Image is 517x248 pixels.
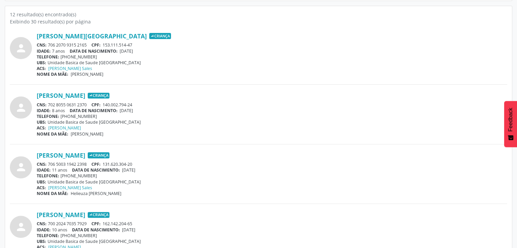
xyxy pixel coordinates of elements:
span: DATA DE NASCIMENTO: [72,227,120,233]
span: DATA DE NASCIMENTO: [72,167,120,173]
span: UBS: [37,119,46,125]
div: 12 resultado(s) encontrado(s) [10,11,507,18]
span: UBS: [37,60,46,66]
div: [PHONE_NUMBER] [37,173,507,179]
span: [PERSON_NAME] [71,131,103,137]
span: TELEFONE: [37,54,59,60]
div: 11 anos [37,167,507,173]
span: CNS: [37,161,47,167]
a: [PERSON_NAME][GEOGRAPHIC_DATA] [37,32,147,40]
span: 131.620.304-20 [103,161,132,167]
span: Criança [88,93,109,99]
span: DATA DE NASCIMENTO: [70,108,118,113]
span: Criança [149,33,171,39]
a: [PERSON_NAME] [48,125,81,131]
span: NOME DA MÃE: [37,71,68,77]
div: Exibindo 30 resultado(s) por página [10,18,507,25]
div: Unidade Basica de Saude [GEOGRAPHIC_DATA] [37,179,507,185]
div: Unidade Basica de Saude [GEOGRAPHIC_DATA] [37,60,507,66]
span: [DATE] [122,227,135,233]
span: TELEFONE: [37,233,59,238]
span: CNS: [37,42,47,48]
span: [DATE] [120,108,133,113]
div: Unidade Basica de Saude [GEOGRAPHIC_DATA] [37,119,507,125]
a: [PERSON_NAME] [37,92,85,99]
span: CPF: [91,221,101,227]
div: 706 5003 1942 2398 [37,161,507,167]
span: IDADE: [37,108,51,113]
span: TELEFONE: [37,113,59,119]
div: [PHONE_NUMBER] [37,54,507,60]
button: Feedback - Mostrar pesquisa [504,101,517,147]
span: CPF: [91,161,101,167]
div: 706 2070 9315 2165 [37,42,507,48]
span: DATA DE NASCIMENTO: [70,48,118,54]
div: 7 anos [37,48,507,54]
div: [PHONE_NUMBER] [37,233,507,238]
span: Criança [88,212,109,218]
span: ACS: [37,125,46,131]
div: 10 anos [37,227,507,233]
i: person [15,42,27,54]
span: Feedback [507,108,514,131]
i: person [15,161,27,173]
span: 153.111.514-47 [103,42,132,48]
span: Helieuza [PERSON_NAME] [71,191,121,196]
span: CPF: [91,42,101,48]
span: IDADE: [37,227,51,233]
span: ACS: [37,66,46,71]
span: NOME DA MÃE: [37,191,68,196]
span: CNS: [37,221,47,227]
span: Criança [88,152,109,158]
div: 8 anos [37,108,507,113]
div: 702 8055 0631 2370 [37,102,507,108]
span: CPF: [91,102,101,108]
span: 162.142.204-65 [103,221,132,227]
span: TELEFONE: [37,173,59,179]
span: [DATE] [122,167,135,173]
span: NOME DA MÃE: [37,131,68,137]
div: [PHONE_NUMBER] [37,113,507,119]
span: IDADE: [37,48,51,54]
i: person [15,102,27,114]
span: ACS: [37,185,46,191]
span: 140.002.794-24 [103,102,132,108]
span: UBS: [37,179,46,185]
div: 700 2024 7035 7929 [37,221,507,227]
a: [PERSON_NAME] [37,152,85,159]
div: Unidade Basica de Saude [GEOGRAPHIC_DATA] [37,238,507,244]
span: UBS: [37,238,46,244]
span: IDADE: [37,167,51,173]
span: [PERSON_NAME] [71,71,103,77]
span: [DATE] [120,48,133,54]
a: [PERSON_NAME] Sales [48,66,92,71]
a: [PERSON_NAME] Sales [48,185,92,191]
span: CNS: [37,102,47,108]
a: [PERSON_NAME] [37,211,85,218]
